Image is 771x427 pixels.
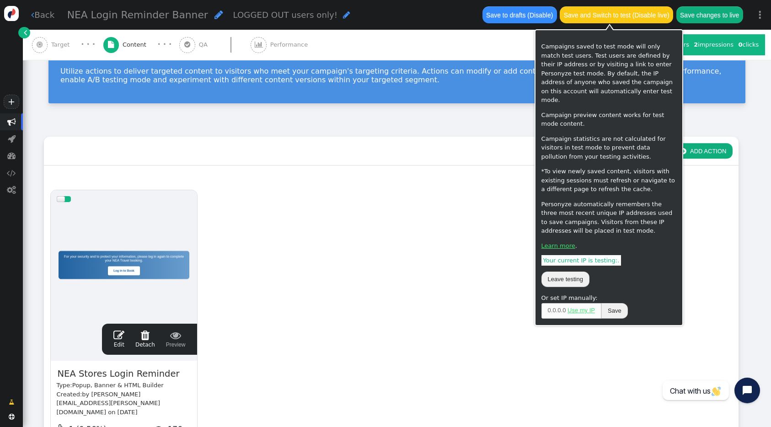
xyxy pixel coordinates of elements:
span: Popup, Banner & HTML Builder [72,382,164,389]
span:  [680,148,686,155]
a: ⋮ [749,1,771,28]
span: 0 [552,307,556,314]
a: Edit [113,330,124,349]
span:  [7,151,16,160]
a:  QA [179,30,251,60]
button: Leave testing [541,272,589,287]
b: 0 [738,41,742,48]
img: logo-icon.svg [4,6,19,21]
span: 0 [548,307,551,314]
span: 0 [557,307,561,314]
a:  Performance [251,30,327,60]
span:  [184,41,190,48]
p: *To view newly saved content, visitors with existing sessions must refresh or navigate to a diffe... [541,167,676,194]
span: NEA Login Reminder Banner [67,9,208,21]
span:  [7,169,16,177]
a: Back [31,9,54,21]
span: QA [199,40,211,49]
span: Your current IP is testing: . [541,255,621,266]
p: Campaign preview content works for test mode content. [541,111,676,128]
a: + [4,95,19,109]
span:  [8,134,16,143]
a:  Target · · · [32,30,103,60]
span: 0 [562,307,566,314]
span: clicks [738,41,759,48]
span:  [214,10,223,20]
span:  [7,186,16,194]
span:  [166,330,186,341]
span: Detach [135,330,155,348]
button: Save and Switch to test (Disable live) [560,6,673,23]
div: Created: [57,390,191,417]
a:  Content · · · [103,30,180,60]
span:  [113,330,124,341]
p: Campaigns saved to test mode will only match test users. Test users are defined by their IP addre... [541,42,676,105]
div: Type: [57,381,191,390]
p: . [541,241,676,251]
span:  [135,330,155,341]
span: Target [51,40,73,49]
p: Personyze automatically remembers the three most recent unique IP addresses used to save campaign... [541,200,676,235]
button: Save changes to live [676,6,743,23]
span:  [24,28,27,37]
span: by [PERSON_NAME][EMAIL_ADDRESS][PERSON_NAME][DOMAIN_NAME] on [DATE] [57,391,161,416]
p: Campaign statistics are not calculated for visitors in test mode to prevent data pollution from y... [541,134,676,161]
p: Utilize actions to deliver targeted content to visitors who meet your campaign's targeting criter... [60,67,734,84]
span:  [108,41,114,48]
a: Learn more [541,242,575,249]
span: LOGGED OUT users only! [233,10,337,20]
a: Use my IP [568,307,595,314]
span:  [37,41,43,48]
span:  [255,41,263,48]
div: Or set IP manually: [541,294,676,303]
span:  [9,398,14,407]
div: · · · [157,39,171,50]
span:  [31,11,34,19]
a:  [3,395,20,410]
a: Preview [166,330,186,349]
span: Content [123,40,150,49]
a: Detach [135,330,155,349]
span: NEA Stores Login Reminder [57,367,181,381]
span:  [7,117,16,126]
b: 2 [694,41,698,48]
span: . . . [541,303,601,319]
button: Save to drafts (Disable) [482,6,557,23]
span: impressions [694,41,734,48]
button: ADD ACTION [674,143,733,159]
button: Save [601,303,628,319]
a:  [18,27,30,38]
span: Performance [270,40,311,49]
span: Preview [166,330,186,349]
span:  [343,11,350,19]
div: · · · [81,39,95,50]
span:  [9,414,15,420]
